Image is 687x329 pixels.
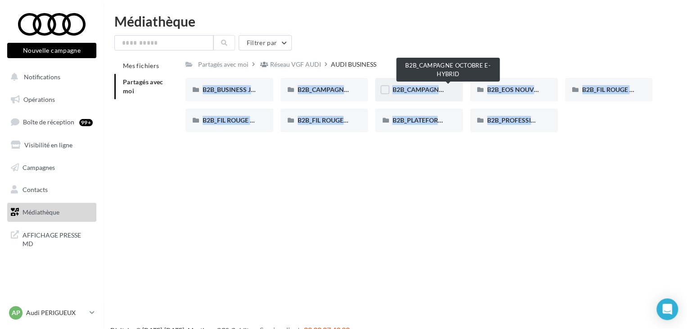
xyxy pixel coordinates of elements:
span: B2B_CAMPAGNE e-tron GT [298,86,376,93]
span: B2B_CAMPAGNE OCTOBRE E-HYBRID [392,86,503,93]
span: B2B_FIL ROUGE 2025 [582,86,644,93]
span: B2B_PROFESSIONNELS TRANSPORT DE PERSONNES [487,116,643,124]
a: AFFICHAGE PRESSE MD [5,225,98,252]
span: Partagés avec moi [123,78,163,95]
button: Filtrer par [239,35,292,50]
button: Nouvelle campagne [7,43,96,58]
span: Boîte de réception [23,118,74,126]
a: Campagnes [5,158,98,177]
span: B2B_FIL ROUGE Q4 e-tron RUN OUT [203,116,307,124]
a: AP Audi PERIGUEUX [7,304,96,321]
span: B2B_PLATEFORME AUDI BUSINESS [392,116,495,124]
span: Médiathèque [23,208,59,216]
span: AFFICHAGE PRESSE MD [23,229,93,248]
span: Contacts [23,186,48,193]
div: AUDI BUSINESS [331,60,376,69]
span: Opérations [23,96,55,103]
div: 99+ [79,119,93,126]
a: Visibilité en ligne [5,136,98,155]
span: Notifications [24,73,60,81]
div: Open Intercom Messenger [656,298,678,320]
a: Opérations [5,90,98,109]
span: AP [12,308,20,317]
span: Visibilité en ligne [24,141,72,149]
span: B2B_BUSINESS JUIN JPO [203,86,275,93]
p: Audi PERIGUEUX [26,308,86,317]
button: Notifications [5,68,95,87]
span: B2B_FIL ROUGE_SANS OFFRE [298,116,384,124]
div: Réseau VGF AUDI [270,60,321,69]
span: Campagnes [23,163,55,171]
div: Médiathèque [114,14,676,28]
div: B2B_CAMPAGNE OCTOBRE E-HYBRID [396,58,500,82]
a: Médiathèque [5,203,98,222]
a: Boîte de réception99+ [5,112,98,132]
span: B2B_EOS NOUVEAUX MODÈLES [487,86,582,93]
div: Partagés avec moi [198,60,249,69]
span: Mes fichiers [123,62,159,69]
a: Contacts [5,180,98,199]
